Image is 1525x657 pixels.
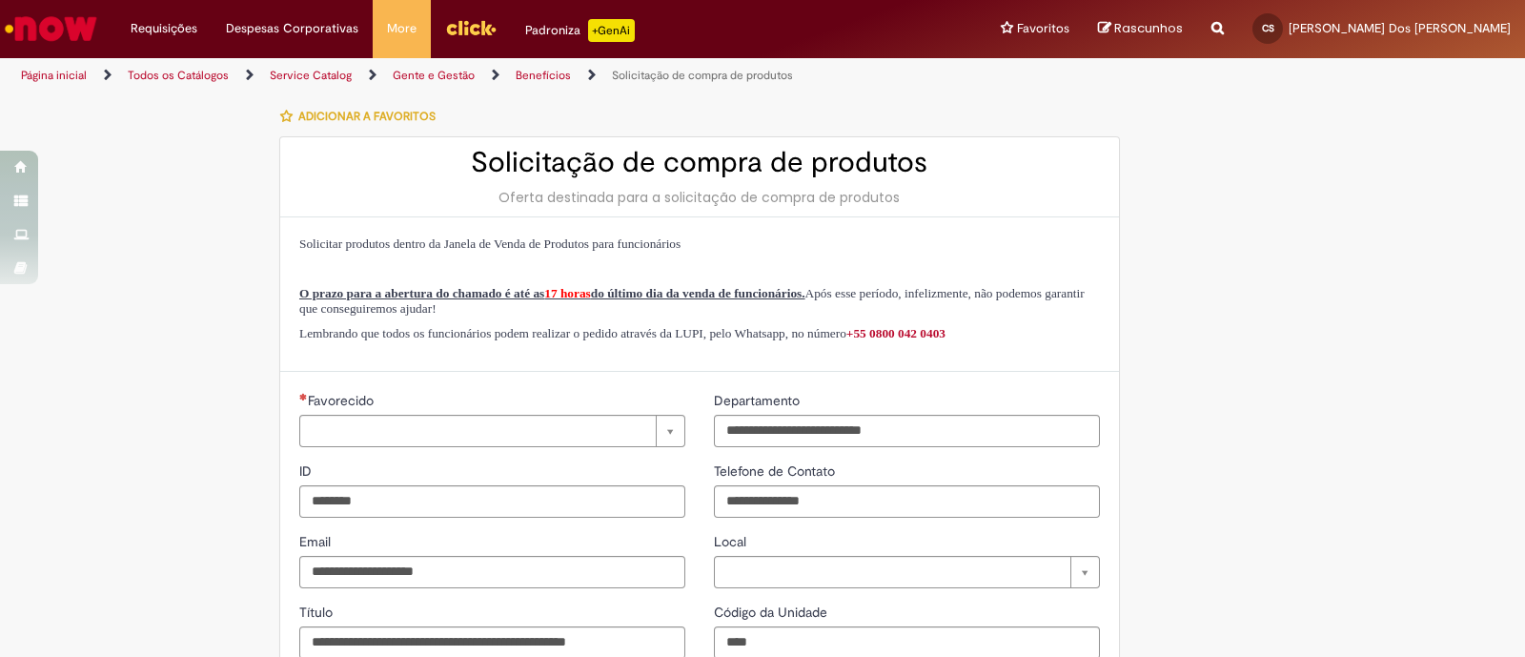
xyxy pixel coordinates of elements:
[308,392,377,409] span: Necessários - Favorecido
[2,10,100,48] img: ServiceNow
[299,286,544,300] span: O prazo para a abertura do chamado é até as
[393,68,475,83] a: Gente e Gestão
[131,19,197,38] span: Requisições
[1098,20,1183,38] a: Rascunhos
[1262,22,1274,34] span: CS
[299,485,685,518] input: ID
[387,19,417,38] span: More
[299,462,315,480] span: ID
[299,556,685,588] input: Email
[299,286,1085,316] span: Após esse período, infelizmente, não podemos garantir que conseguiremos ajudar!
[516,68,571,83] a: Benefícios
[298,109,436,124] span: Adicionar a Favoritos
[299,236,681,251] span: Solicitar produtos dentro da Janela de Venda de Produtos para funcionários
[299,326,945,340] span: Lembrando que todos os funcionários podem realizar o pedido através da LUPI, pelo Whatsapp, no nú...
[1017,19,1069,38] span: Favoritos
[591,286,805,300] span: do último dia da venda de funcionários.
[279,96,446,136] button: Adicionar a Favoritos
[1289,20,1511,36] span: [PERSON_NAME] Dos [PERSON_NAME]
[21,68,87,83] a: Página inicial
[299,147,1100,178] h2: Solicitação de compra de produtos
[299,604,336,621] span: Título
[299,188,1100,207] div: Oferta destinada para a solicitação de compra de produtos
[714,462,839,480] span: Telefone de Contato
[128,68,229,83] a: Todos os Catálogos
[612,68,793,83] a: Solicitação de compra de produtos
[525,19,635,42] div: Padroniza
[1114,19,1183,37] span: Rascunhos
[714,604,831,621] span: Código da Unidade
[226,19,358,38] span: Despesas Corporativas
[714,415,1100,447] input: Departamento
[270,68,352,83] a: Service Catalog
[445,13,497,42] img: click_logo_yellow_360x200.png
[846,326,945,340] a: +55 0800 042 0403
[299,415,685,447] a: Limpar campo Favorecido
[299,393,308,400] span: Necessários
[714,485,1100,518] input: Telefone de Contato
[299,533,335,550] span: Email
[714,556,1100,588] a: Limpar campo Local
[588,19,635,42] p: +GenAi
[14,58,1003,93] ul: Trilhas de página
[714,533,750,550] span: Local
[714,392,803,409] span: Departamento
[544,286,591,300] span: 17 horas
